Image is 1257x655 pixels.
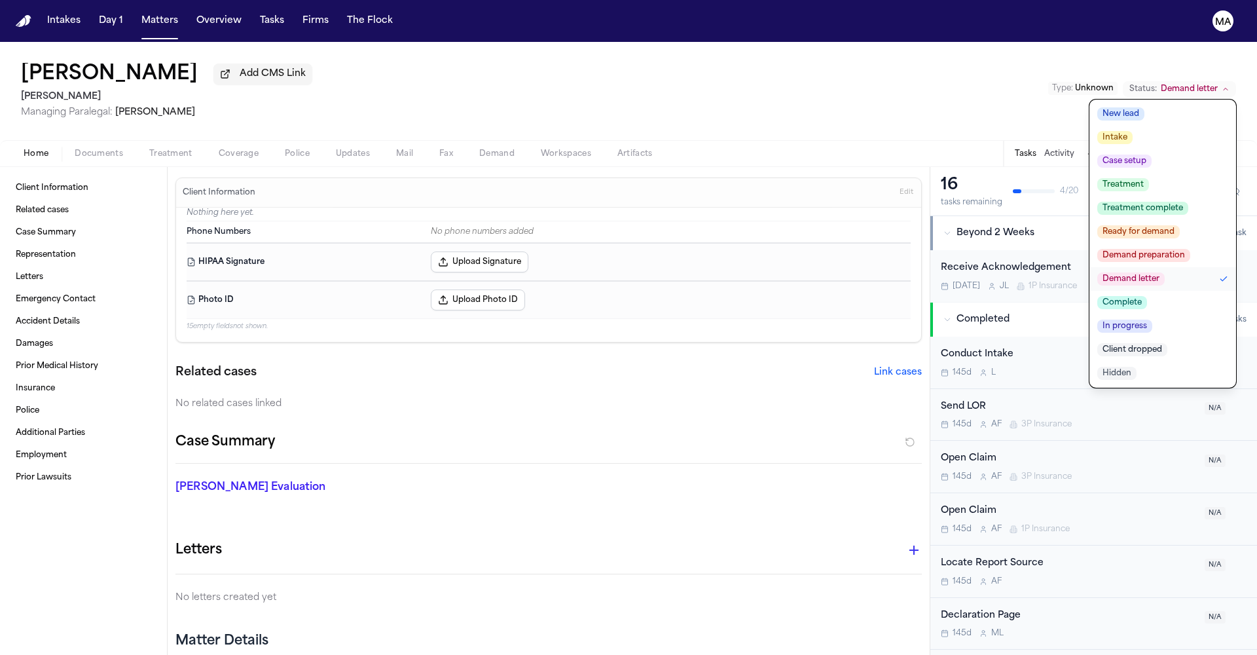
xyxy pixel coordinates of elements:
span: Ready for demand [1097,225,1180,238]
span: Demand letter [1161,84,1218,94]
div: Open Claim [941,504,1197,519]
span: Treatment [1097,178,1149,191]
span: Workspaces [541,149,591,159]
button: In progress [1089,314,1236,338]
button: Treatment [1089,173,1236,196]
span: New lead [1097,107,1144,121]
img: Finch Logo [16,15,31,28]
span: Completed [956,313,1010,326]
span: 145d [953,419,972,430]
button: Change status from Demand letter [1123,81,1236,97]
a: Letters [10,267,156,288]
span: Type : [1052,84,1073,92]
a: Prior Lawsuits [10,467,156,488]
div: Declaration Page [941,608,1197,624]
dt: Photo ID [187,290,423,310]
span: 1 task [1227,228,1247,238]
span: [DATE] [953,281,980,291]
span: Treatment [149,149,192,159]
span: 145d [953,367,972,378]
span: Client dropped [1097,343,1167,356]
span: Mail [396,149,413,159]
a: Home [16,15,31,28]
button: Edit [896,182,917,203]
span: Documents [75,149,123,159]
button: Day 1 [94,9,128,33]
h2: Matter Details [175,632,268,650]
button: Activity [1044,149,1074,159]
span: N/A [1205,507,1226,519]
a: Case Summary [10,222,156,243]
span: Case setup [1097,155,1152,168]
div: Open task: Locate Report Source [930,546,1257,598]
button: Overview [191,9,247,33]
div: Open Claim [941,451,1197,466]
span: 3P Insurance [1021,419,1072,430]
ul: Status options [1089,100,1236,388]
div: Locate Report Source [941,556,1197,571]
a: Damages [10,333,156,354]
span: N/A [1205,455,1226,467]
button: Upload Signature [431,252,528,272]
span: 145d [953,524,972,534]
span: A F [991,419,1002,430]
span: Treatment complete [1097,202,1188,215]
span: 1P Insurance [1029,281,1077,291]
span: J L [1000,281,1009,291]
span: [PERSON_NAME] [115,107,195,117]
div: Open task: Declaration Page [930,598,1257,650]
a: Employment [10,445,156,466]
button: Tasks [255,9,289,33]
span: N/A [1205,402,1226,415]
div: tasks remaining [941,197,1002,208]
span: A F [991,524,1002,534]
span: 3P Insurance [1021,472,1072,482]
div: Conduct Intake [941,347,1197,362]
span: Home [24,149,48,159]
button: Link cases [874,366,922,379]
span: Demand letter [1097,272,1165,286]
a: Representation [10,244,156,265]
p: 15 empty fields not shown. [187,322,911,331]
span: A F [991,576,1002,587]
div: Open task: Receive Acknowledgement [930,250,1257,302]
span: 4 / 20 [1060,186,1078,196]
h2: Case Summary [175,432,275,453]
a: Insurance [10,378,156,399]
span: Beyond 2 Weeks [956,227,1034,240]
a: Prior Medical History [10,356,156,377]
button: Add CMS Link [213,64,312,84]
a: Police [10,400,156,421]
span: Hidden [1097,367,1137,380]
span: L [991,367,996,378]
span: Phone Numbers [187,227,251,237]
span: 145d [953,576,972,587]
span: Artifacts [617,149,653,159]
button: Completed19tasks [930,303,1257,337]
h2: [PERSON_NAME] [21,89,312,105]
button: Add Task [1082,145,1101,163]
button: Firms [297,9,334,33]
h2: Related cases [175,364,257,382]
button: Client dropped [1089,338,1236,362]
span: Demand preparation [1097,249,1190,262]
button: Demand preparation [1089,244,1236,267]
dt: HIPAA Signature [187,252,423,272]
button: Matters [136,9,183,33]
span: Edit [900,188,913,197]
button: Ready for demand [1089,220,1236,244]
button: Upload Photo ID [431,290,525,310]
button: Beyond 2 Weeks1task [930,216,1257,250]
a: Emergency Contact [10,289,156,310]
span: In progress [1097,320,1152,333]
button: Treatment complete [1089,196,1236,220]
div: No related cases linked [175,398,922,411]
div: Send LOR [941,400,1197,415]
button: The Flock [342,9,398,33]
button: Edit matter name [21,63,198,86]
span: Updates [336,149,370,159]
button: Case setup [1089,149,1236,173]
button: Intakes [42,9,86,33]
h1: [PERSON_NAME] [21,63,198,86]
